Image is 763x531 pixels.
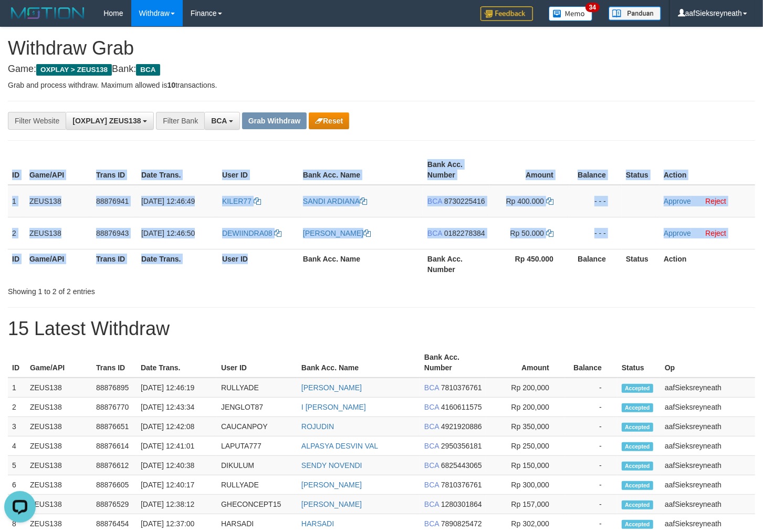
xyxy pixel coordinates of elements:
[441,461,482,470] span: Copy 6825443065 to clipboard
[242,112,307,129] button: Grab Withdraw
[217,417,297,436] td: CAUCANPOY
[441,422,482,431] span: Copy 4921920886 to clipboard
[301,403,366,411] a: I [PERSON_NAME]
[427,229,442,237] span: BCA
[299,249,423,279] th: Bank Acc. Name
[8,217,25,249] td: 2
[8,318,755,339] h1: 15 Latest Withdraw
[424,500,439,508] span: BCA
[441,403,482,411] span: Copy 4160611575 to clipboard
[25,155,92,185] th: Game/API
[92,475,137,495] td: 88876605
[218,155,299,185] th: User ID
[424,422,439,431] span: BCA
[137,475,217,495] td: [DATE] 12:40:17
[486,475,565,495] td: Rp 300,000
[137,456,217,475] td: [DATE] 12:40:38
[222,197,261,205] a: KILER77
[25,249,92,279] th: Game/API
[217,436,297,456] td: LAPUTA777
[424,403,439,411] span: BCA
[26,436,92,456] td: ZEUS138
[569,185,622,217] td: - - -
[486,436,565,456] td: Rp 250,000
[309,112,349,129] button: Reset
[506,197,544,205] span: Rp 400.000
[661,436,755,456] td: aafSieksreyneath
[565,436,618,456] td: -
[486,348,565,378] th: Amount
[424,519,439,528] span: BCA
[441,481,482,489] span: Copy 7810376761 to clipboard
[92,348,137,378] th: Trans ID
[565,417,618,436] td: -
[92,456,137,475] td: 88876612
[137,249,218,279] th: Date Trans.
[217,348,297,378] th: User ID
[486,495,565,514] td: Rp 157,000
[609,6,661,20] img: panduan.png
[661,495,755,514] td: aafSieksreyneath
[661,398,755,417] td: aafSieksreyneath
[92,249,137,279] th: Trans ID
[8,249,25,279] th: ID
[141,229,195,237] span: [DATE] 12:46:50
[546,229,553,237] a: Copy 50000 to clipboard
[222,229,282,237] a: DEWIINDRA08
[92,417,137,436] td: 88876651
[441,500,482,508] span: Copy 1280301864 to clipboard
[486,417,565,436] td: Rp 350,000
[441,442,482,450] span: Copy 2950356181 to clipboard
[441,383,482,392] span: Copy 7810376761 to clipboard
[92,398,137,417] td: 88876770
[301,461,362,470] a: SENDY NOVENDI
[423,249,490,279] th: Bank Acc. Number
[26,417,92,436] td: ZEUS138
[8,80,755,90] p: Grab and process withdraw. Maximum allowed is transactions.
[217,456,297,475] td: DIKULUM
[137,495,217,514] td: [DATE] 12:38:12
[664,229,691,237] a: Approve
[486,398,565,417] td: Rp 200,000
[661,417,755,436] td: aafSieksreyneath
[705,197,726,205] a: Reject
[622,462,653,471] span: Accepted
[25,185,92,217] td: ZEUS138
[490,249,569,279] th: Rp 450.000
[72,117,141,125] span: [OXPLAY] ZEUS138
[137,348,217,378] th: Date Trans.
[301,422,334,431] a: ROJUDIN
[141,197,195,205] span: [DATE] 12:46:49
[661,456,755,475] td: aafSieksreyneath
[424,461,439,470] span: BCA
[8,38,755,59] h1: Withdraw Grab
[546,197,553,205] a: Copy 400000 to clipboard
[8,436,26,456] td: 4
[92,378,137,398] td: 88876895
[4,4,36,36] button: Open LiveChat chat widget
[622,155,660,185] th: Status
[569,249,622,279] th: Balance
[510,229,545,237] span: Rp 50.000
[137,398,217,417] td: [DATE] 12:43:34
[661,378,755,398] td: aafSieksreyneath
[297,348,420,378] th: Bank Acc. Name
[441,519,482,528] span: Copy 7890825472 to clipboard
[424,442,439,450] span: BCA
[137,436,217,456] td: [DATE] 12:41:01
[565,475,618,495] td: -
[424,383,439,392] span: BCA
[486,378,565,398] td: Rp 200,000
[217,475,297,495] td: RULLYADE
[622,384,653,393] span: Accepted
[444,229,485,237] span: Copy 0182278384 to clipboard
[92,495,137,514] td: 88876529
[303,229,371,237] a: [PERSON_NAME]
[622,501,653,509] span: Accepted
[8,185,25,217] td: 1
[8,5,88,21] img: MOTION_logo.png
[217,398,297,417] td: JENGLOT87
[211,117,227,125] span: BCA
[25,217,92,249] td: ZEUS138
[92,155,137,185] th: Trans ID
